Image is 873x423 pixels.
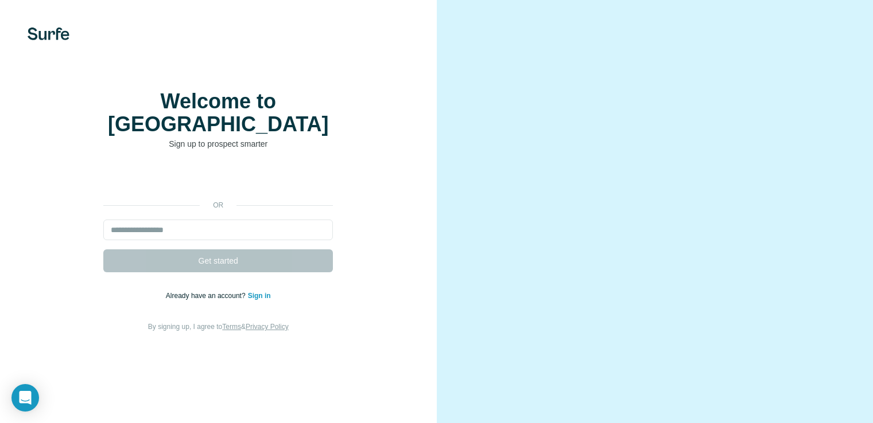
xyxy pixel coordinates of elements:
h1: Welcome to [GEOGRAPHIC_DATA] [103,90,333,136]
p: or [200,200,236,210]
a: Sign in [248,292,271,300]
span: Already have an account? [166,292,248,300]
p: Sign up to prospect smarter [103,138,333,150]
a: Privacy Policy [246,323,289,331]
a: Terms [222,323,241,331]
span: By signing up, I agree to & [148,323,289,331]
iframe: Sign in with Google Button [98,167,339,192]
div: Open Intercom Messenger [11,384,39,412]
img: Surfe's logo [28,28,69,40]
